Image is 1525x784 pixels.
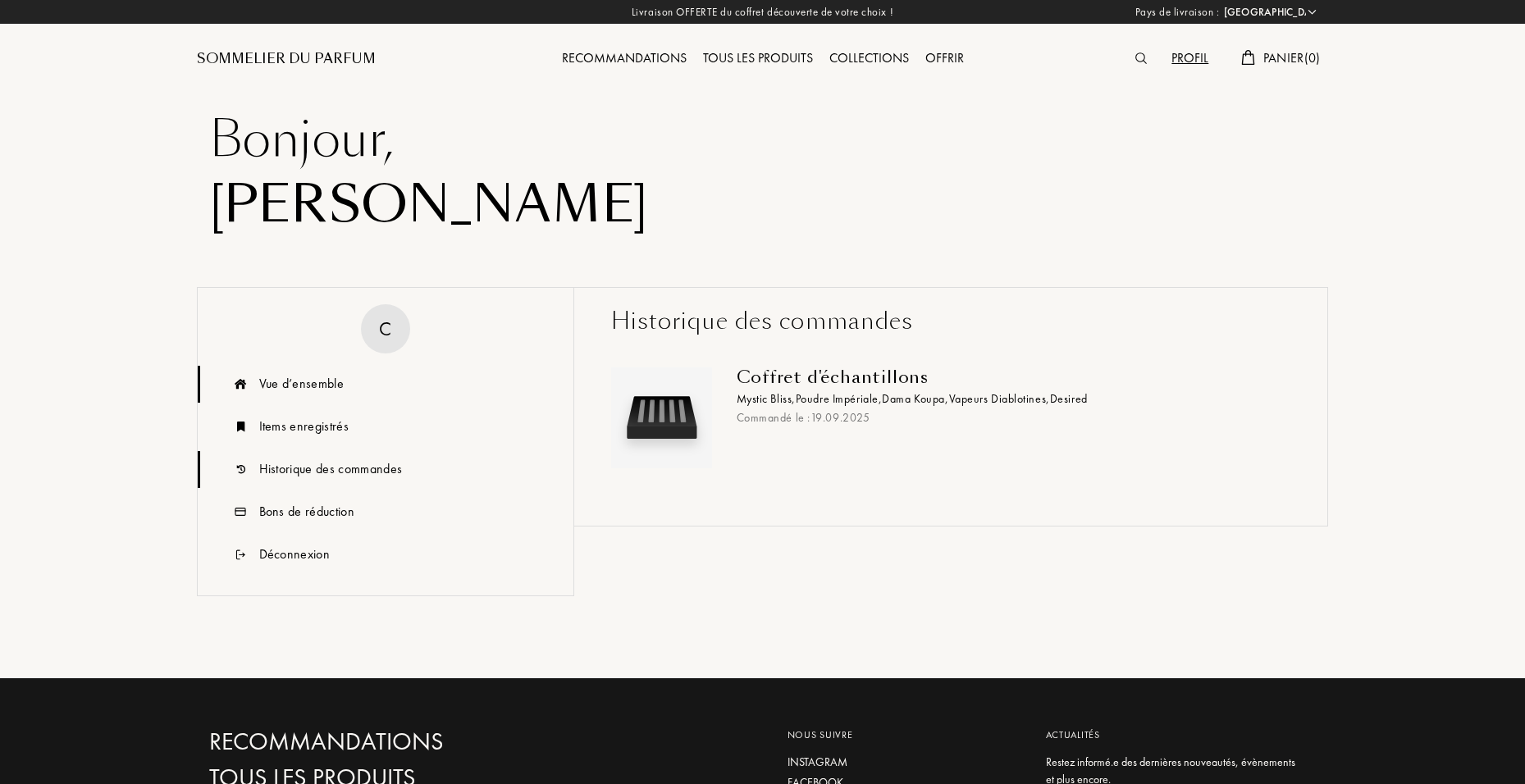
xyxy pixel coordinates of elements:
[231,451,251,488] img: icn_history.svg
[554,49,695,66] a: Recommandations
[611,304,1290,339] div: Historique des commandes
[788,727,1021,742] div: Nous suivre
[231,494,251,531] img: icn_code.svg
[615,371,708,464] img: sample box
[259,459,403,479] div: Historique des commandes
[917,48,972,70] div: Offrir
[259,374,344,394] div: Vue d’ensemble
[917,49,972,66] a: Offrir
[882,391,948,406] span: Dama Koupa ,
[788,754,1021,771] a: Instagram
[737,391,796,406] span: Mystic Bliss ,
[259,545,331,564] div: Déconnexion
[1135,52,1147,64] img: search_icn.svg
[796,391,883,406] span: Poudre Impériale ,
[695,49,821,66] a: Tous les produits
[379,314,391,343] div: C
[1135,4,1220,21] span: Pays de livraison :
[1046,727,1304,742] div: Actualités
[197,49,376,69] a: Sommelier du Parfum
[821,49,917,66] a: Collections
[554,48,695,70] div: Recommandations
[209,172,1317,238] div: [PERSON_NAME]
[1163,48,1217,70] div: Profil
[695,48,821,70] div: Tous les produits
[259,417,349,436] div: Items enregistrés
[737,367,1278,387] div: Coffret d'échantillons
[231,536,251,573] img: icn_logout.svg
[1163,49,1217,66] a: Profil
[1306,6,1318,18] img: arrow_w.png
[821,48,917,70] div: Collections
[949,391,1050,406] span: Vapeurs Diablotines ,
[259,502,354,522] div: Bons de réduction
[1050,391,1088,406] span: Desired
[1263,49,1321,66] span: Panier ( 0 )
[1241,50,1254,65] img: cart.svg
[737,409,1278,426] div: Commandé le : 19 . 09 . 2025
[209,107,1317,172] div: Bonjour ,
[231,408,251,445] img: icn_book.svg
[209,727,562,756] a: Recommandations
[231,366,251,403] img: icn_overview.svg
